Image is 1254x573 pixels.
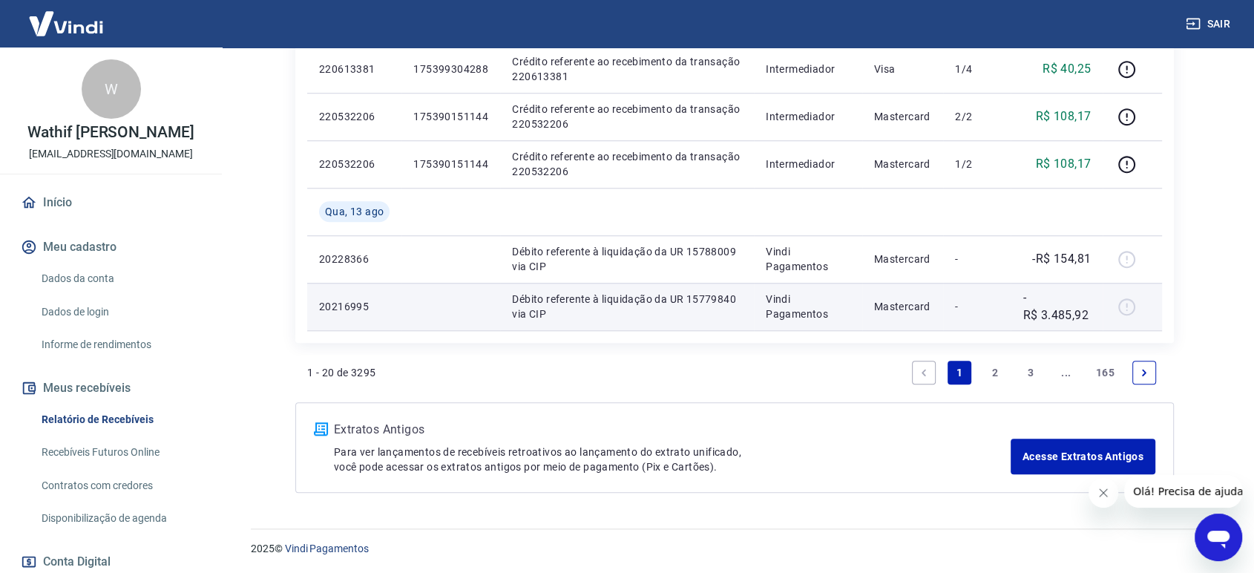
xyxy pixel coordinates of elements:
p: Intermediador [766,109,850,124]
p: 1/4 [955,62,999,76]
p: - [955,299,999,314]
a: Contratos com credores [36,471,204,501]
img: Vindi [18,1,114,46]
img: ícone [314,422,328,436]
div: W [82,59,141,119]
p: R$ 108,17 [1036,155,1091,173]
button: Sair [1183,10,1236,38]
ul: Pagination [906,355,1162,390]
p: 2025 © [251,541,1218,557]
p: Extratos Antigos [334,421,1011,439]
span: Olá! Precisa de ajuda? [9,10,125,22]
a: Dados da conta [36,263,204,294]
a: Page 3 [1019,361,1043,384]
p: Crédito referente ao recebimento da transação 220532206 [512,102,742,131]
p: 220532206 [319,157,390,171]
p: Intermediador [766,62,850,76]
p: 20228366 [319,252,390,266]
p: Mastercard [874,299,932,314]
p: 220532206 [319,109,390,124]
a: Page 165 [1090,361,1120,384]
p: -R$ 154,81 [1032,250,1091,268]
p: Mastercard [874,109,932,124]
a: Início [18,186,204,219]
a: Jump forward [1054,361,1078,384]
a: Dados de login [36,297,204,327]
p: - [955,252,999,266]
p: 2/2 [955,109,999,124]
p: 220613381 [319,62,390,76]
p: [EMAIL_ADDRESS][DOMAIN_NAME] [29,146,193,162]
p: 175390151144 [413,109,488,124]
p: R$ 40,25 [1043,60,1091,78]
a: Page 2 [983,361,1007,384]
p: 20216995 [319,299,390,314]
iframe: Fechar mensagem [1089,478,1118,508]
p: R$ 108,17 [1036,108,1091,125]
p: Débito referente à liquidação da UR 15779840 via CIP [512,292,742,321]
a: Disponibilização de agenda [36,503,204,534]
p: Mastercard [874,157,932,171]
button: Meu cadastro [18,231,204,263]
p: Visa [874,62,932,76]
a: Previous page [912,361,936,384]
iframe: Mensagem da empresa [1124,475,1242,508]
p: 175390151144 [413,157,488,171]
p: Wathif [PERSON_NAME] [27,125,194,140]
iframe: Botão para abrir a janela de mensagens [1195,514,1242,561]
p: Para ver lançamentos de recebíveis retroativos ao lançamento do extrato unificado, você pode aces... [334,445,1011,474]
p: Crédito referente ao recebimento da transação 220532206 [512,149,742,179]
p: 1/2 [955,157,999,171]
p: Vindi Pagamentos [766,244,850,274]
p: 175399304288 [413,62,488,76]
span: Qua, 13 ago [325,204,384,219]
a: Next page [1132,361,1156,384]
p: Vindi Pagamentos [766,292,850,321]
a: Recebíveis Futuros Online [36,437,204,468]
a: Page 1 is your current page [948,361,971,384]
p: -R$ 3.485,92 [1022,289,1091,324]
a: Acesse Extratos Antigos [1011,439,1155,474]
p: Débito referente à liquidação da UR 15788009 via CIP [512,244,742,274]
a: Informe de rendimentos [36,330,204,360]
a: Vindi Pagamentos [285,543,369,554]
p: Mastercard [874,252,932,266]
p: Crédito referente ao recebimento da transação 220613381 [512,54,742,84]
a: Relatório de Recebíveis [36,405,204,435]
button: Meus recebíveis [18,372,204,405]
p: Intermediador [766,157,850,171]
p: 1 - 20 de 3295 [307,365,376,380]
